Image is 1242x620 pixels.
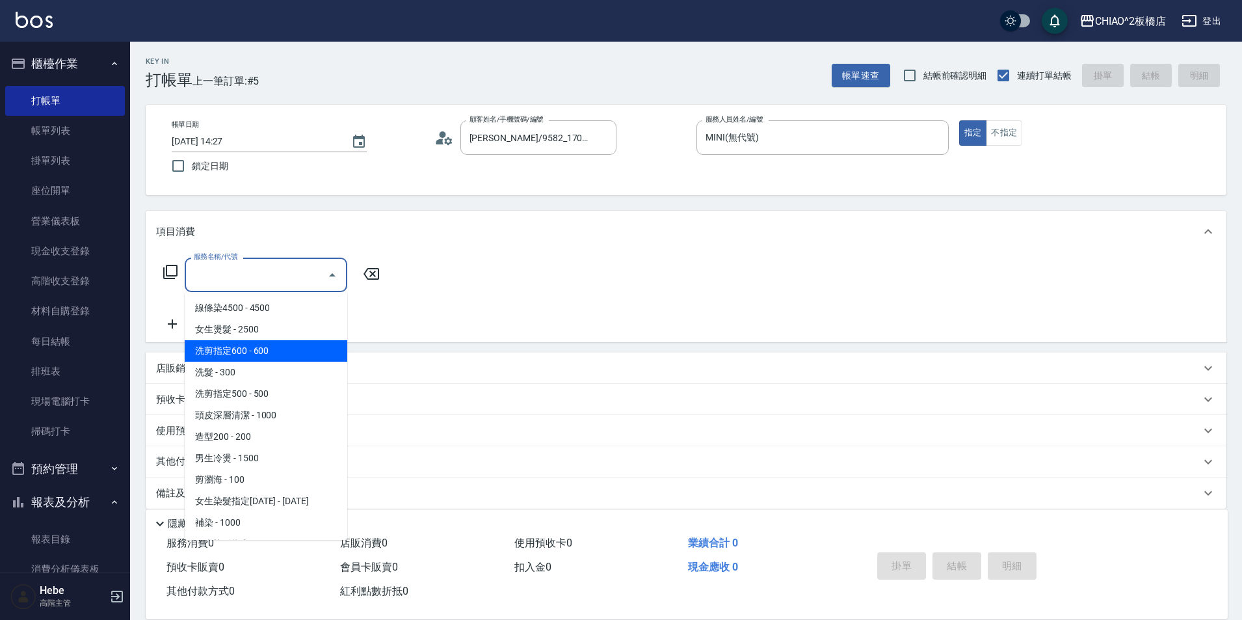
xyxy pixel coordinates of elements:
[340,537,388,549] span: 店販消費 0
[40,597,106,609] p: 高階主管
[5,116,125,146] a: 帳單列表
[1095,13,1167,29] div: CHIAO^2板橋店
[5,416,125,446] a: 掃碼打卡
[146,384,1226,415] div: 預收卡販賣
[172,131,338,152] input: YYYY/MM/DD hh:mm
[185,533,347,555] span: 男生染髮指定 - 1500
[5,296,125,326] a: 材料自購登錄
[5,47,125,81] button: 櫃檯作業
[16,12,53,28] img: Logo
[706,115,763,124] label: 服務人員姓名/編號
[156,362,195,375] p: 店販銷售
[185,512,347,533] span: 補染 - 1000
[5,206,125,236] a: 營業儀表板
[185,469,347,491] span: 剪瀏海 - 100
[1042,8,1068,34] button: save
[343,126,375,157] button: Choose date, selected date is 2025-09-05
[340,585,408,597] span: 紅利點數折抵 0
[185,319,347,340] span: 女生燙髮 - 2500
[5,524,125,554] a: 報表目錄
[923,69,987,83] span: 結帳前確認明細
[194,252,237,262] label: 服務名稱/代號
[959,120,987,146] button: 指定
[146,71,192,89] h3: 打帳單
[185,426,347,448] span: 造型200 - 200
[156,424,205,438] p: 使用預收卡
[146,57,192,66] h2: Key In
[514,537,572,549] span: 使用預收卡 0
[5,386,125,416] a: 現場電腦打卡
[322,265,343,286] button: Close
[688,561,738,573] span: 現金應收 0
[1074,8,1172,34] button: CHIAO^2板橋店
[832,64,890,88] button: 帳單速查
[185,448,347,469] span: 男生冷燙 - 1500
[469,115,544,124] label: 顧客姓名/手機號碼/編號
[185,491,347,512] span: 女生染髮指定[DATE] - [DATE]
[1176,9,1226,33] button: 登出
[340,561,398,573] span: 會員卡販賣 0
[40,584,106,597] h5: Hebe
[156,487,205,500] p: 備註及來源
[146,353,1226,384] div: 店販銷售
[192,159,228,173] span: 鎖定日期
[156,225,195,239] p: 項目消費
[5,176,125,206] a: 座位開單
[166,537,214,549] span: 服務消費 0
[146,415,1226,446] div: 使用預收卡
[185,297,347,319] span: 線條染4500 - 4500
[146,446,1226,478] div: 其他付款方式入金可用餘額: 0
[5,357,125,386] a: 排班表
[156,455,276,469] p: 其他付款方式
[5,327,125,357] a: 每日結帳
[185,405,347,426] span: 頭皮深層清潔 - 1000
[146,211,1226,252] div: 項目消費
[5,86,125,116] a: 打帳單
[986,120,1022,146] button: 不指定
[185,362,347,383] span: 洗髮 - 300
[10,584,36,610] img: Person
[166,561,224,573] span: 預收卡販賣 0
[146,478,1226,509] div: 備註及來源
[514,561,551,573] span: 扣入金 0
[5,554,125,584] a: 消費分析儀表板
[166,585,235,597] span: 其他付款方式 0
[185,340,347,362] span: 洗剪指定600 - 600
[185,383,347,405] span: 洗剪指定500 - 500
[156,393,205,407] p: 預收卡販賣
[1017,69,1072,83] span: 連續打單結帳
[5,146,125,176] a: 掛單列表
[5,485,125,519] button: 報表及分析
[168,517,226,531] p: 隱藏業績明細
[192,73,259,89] span: 上一筆訂單:#5
[5,452,125,486] button: 預約管理
[688,537,738,549] span: 業績合計 0
[5,266,125,296] a: 高階收支登錄
[5,236,125,266] a: 現金收支登錄
[172,120,199,129] label: 帳單日期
